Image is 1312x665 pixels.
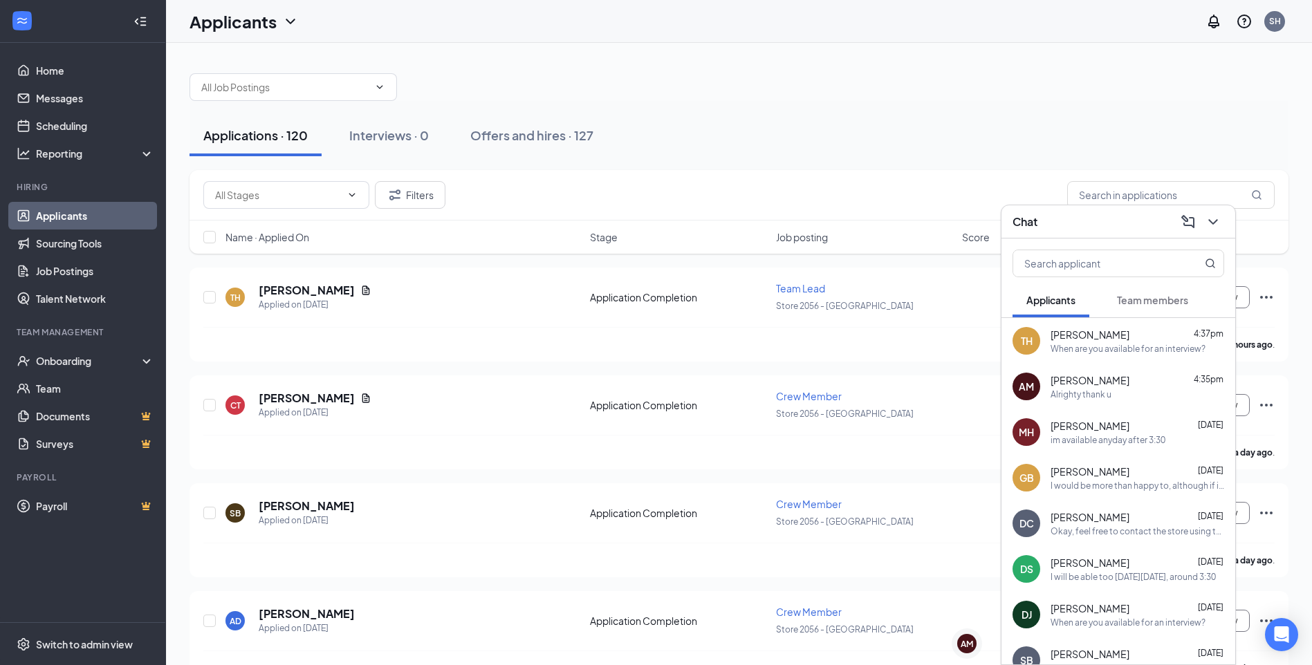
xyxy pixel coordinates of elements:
[776,390,842,402] span: Crew Member
[36,375,154,402] a: Team
[1051,480,1224,491] div: I would be more than happy to, although if it's any more convenient, I could come in [DATE] for a...
[1063,387,1312,665] iframe: Sprig User Feedback Dialog
[190,10,277,33] h1: Applicants
[36,354,142,368] div: Onboarding
[961,638,973,650] div: AM
[36,84,154,112] a: Messages
[1051,617,1205,628] div: When are you available for an interview?
[387,187,403,203] svg: Filter
[259,606,355,621] h5: [PERSON_NAME]
[776,498,842,510] span: Crew Member
[1051,556,1129,570] span: [PERSON_NAME]
[17,471,151,483] div: Payroll
[590,506,768,520] div: Application Completion
[1205,258,1216,269] svg: MagnifyingGlass
[259,298,371,312] div: Applied on [DATE]
[590,230,618,244] span: Stage
[1022,608,1032,621] div: DJ
[282,13,299,30] svg: ChevronDown
[259,514,355,527] div: Applied on [DATE]
[1051,601,1129,615] span: [PERSON_NAME]
[17,326,151,338] div: Team Management
[962,230,990,244] span: Score
[1269,15,1281,27] div: SH
[1051,328,1129,341] span: [PERSON_NAME]
[1019,425,1034,439] div: MH
[36,147,155,160] div: Reporting
[360,285,371,296] svg: Document
[1021,334,1033,348] div: TH
[776,516,914,527] span: Store 2056 - [GEOGRAPHIC_DATA]
[1117,294,1188,306] span: Team members
[1236,13,1253,30] svg: QuestionInfo
[776,409,914,419] span: Store 2056 - [GEOGRAPHIC_DATA]
[36,112,154,140] a: Scheduling
[36,430,154,458] a: SurveysCrown
[1051,647,1129,661] span: [PERSON_NAME]
[36,57,154,84] a: Home
[230,615,241,627] div: AD
[776,301,914,311] span: Store 2056 - [GEOGRAPHIC_DATA]
[1194,374,1223,384] span: 4:35pm
[230,507,241,519] div: SB
[590,290,768,304] div: Application Completion
[1180,214,1196,230] svg: ComposeMessage
[15,14,29,28] svg: WorkstreamLogo
[1051,510,1129,524] span: [PERSON_NAME]
[776,230,828,244] span: Job posting
[1019,516,1034,530] div: DC
[1194,328,1223,339] span: 4:37pm
[259,498,355,514] h5: [PERSON_NAME]
[776,606,842,618] span: Crew Member
[1013,250,1177,277] input: Search applicant
[1202,211,1224,233] button: ChevronDown
[230,400,241,411] div: CT
[470,127,593,144] div: Offers and hires · 127
[259,621,355,635] div: Applied on [DATE]
[375,181,445,209] button: Filter Filters
[776,624,914,635] span: Store 2056 - [GEOGRAPHIC_DATA]
[1205,214,1221,230] svg: ChevronDown
[17,147,30,160] svg: Analysis
[259,283,355,298] h5: [PERSON_NAME]
[36,637,133,651] div: Switch to admin view
[259,406,371,420] div: Applied on [DATE]
[374,82,385,93] svg: ChevronDown
[1051,388,1111,400] div: Alrighty thank u
[1051,419,1129,433] span: [PERSON_NAME]
[590,614,768,628] div: Application Completion
[36,202,154,230] a: Applicants
[36,257,154,285] a: Job Postings
[1222,339,1273,350] b: 20 hours ago
[1051,434,1165,446] div: im available anyday after 3:30
[36,285,154,312] a: Talent Network
[215,187,341,203] input: All Stages
[1177,211,1199,233] button: ComposeMessage
[349,127,429,144] div: Interviews · 0
[1051,465,1129,478] span: [PERSON_NAME]
[1013,214,1037,230] h3: Chat
[17,637,30,651] svg: Settings
[1026,294,1075,306] span: Applicants
[259,391,355,406] h5: [PERSON_NAME]
[776,282,825,294] span: Team Lead
[1020,562,1033,576] div: DS
[1051,343,1205,355] div: When are you available for an interview?
[17,354,30,368] svg: UserCheck
[1051,373,1129,387] span: [PERSON_NAME]
[36,230,154,257] a: Sourcing Tools
[1019,380,1034,393] div: AM
[36,492,154,520] a: PayrollCrown
[1019,471,1034,485] div: GB
[1258,289,1275,306] svg: Ellipses
[201,79,369,95] input: All Job Postings
[36,402,154,430] a: DocumentsCrown
[1251,189,1262,200] svg: MagnifyingGlass
[590,398,768,412] div: Application Completion
[133,15,147,28] svg: Collapse
[1051,571,1216,583] div: I will be able too [DATE][DATE], around 3:30
[360,393,371,404] svg: Document
[17,181,151,193] div: Hiring
[1205,13,1222,30] svg: Notifications
[1051,525,1224,537] div: Okay, feel free to contact the store using the number [PHONE_NUMBER]. An automatic recording line...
